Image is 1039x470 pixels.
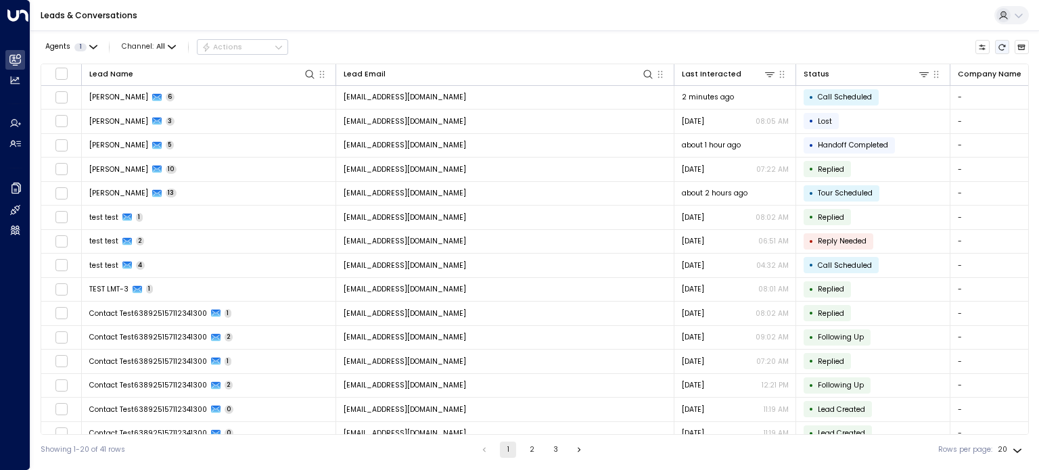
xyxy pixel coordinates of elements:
button: page 1 [500,442,516,458]
p: 08:05 AM [756,116,789,126]
span: Replied [818,164,844,174]
span: test test [89,212,118,222]
p: 08:02 AM [756,212,789,222]
span: Contact Test638925157112341300 [89,428,207,438]
span: Aug 29, 2025 [682,164,704,174]
div: • [809,233,814,250]
div: • [809,329,814,346]
span: Toggle select row [55,211,68,224]
div: Company Name [958,68,1021,80]
span: holger.aroca+test3@gmail.com [344,92,466,102]
span: holger.aroca+test3@gmail.com [344,116,466,126]
p: 11:19 AM [764,428,789,438]
span: Sep 04, 2025 [682,356,704,367]
span: Reply Needed [818,236,867,246]
div: • [809,89,814,106]
span: Daniel Vaca [89,188,148,198]
button: Actions [197,39,288,55]
p: 11:19 AM [764,404,789,415]
p: 07:22 AM [756,164,789,174]
label: Rows per page: [938,444,992,455]
span: Contact Test638925157112341300 [89,356,207,367]
span: holger.aroca@gmail.com [344,236,466,246]
span: 1 [146,285,154,293]
p: 06:51 AM [758,236,789,246]
span: Replied [818,284,844,294]
span: aholger13@hotmail.com [344,164,466,174]
span: Toggle select row [55,259,68,272]
div: • [809,304,814,322]
span: Toggle select row [55,283,68,296]
span: Toggle select all [55,67,68,80]
span: 4 [136,261,145,270]
span: Holger Aroca Morán [89,164,148,174]
span: 13 [166,189,177,197]
span: contact.test638925157112341300@mailinator.com [344,332,466,342]
span: Toggle select row [55,235,68,248]
span: contact.test638925157112341300@mailinator.com [344,308,466,319]
span: Following Up [818,332,864,342]
div: • [809,185,814,202]
span: Sep 03, 2025 [682,380,704,390]
span: Toggle select row [55,91,68,103]
span: All [156,43,165,51]
span: test test [89,236,118,246]
div: Last Interacted [682,68,777,80]
div: • [809,352,814,370]
span: Call Scheduled [818,92,872,102]
span: Sep 04, 2025 [682,236,704,246]
span: Toggle select row [55,115,68,128]
span: Holger Aroca Morán [89,140,148,150]
nav: pagination navigation [476,442,588,458]
button: Customize [975,40,990,55]
p: 08:01 AM [758,284,789,294]
span: Toggle select row [55,163,68,176]
div: • [809,256,814,274]
span: contact.test638925157112341300@mailinator.com [344,380,466,390]
span: Sep 06, 2025 [682,308,704,319]
div: • [809,137,814,154]
span: Channel: [118,40,180,54]
div: • [809,377,814,394]
span: contact.test638925157112341300@mailinator.com [344,356,466,367]
span: 5 [166,141,175,149]
span: holger.aroca@gmail.com [344,260,466,271]
span: Yesterday [682,212,704,222]
div: • [809,208,814,226]
span: holger.aroca@gmail.com [344,212,466,222]
div: Last Interacted [682,68,741,80]
span: Contact Test638925157112341300 [89,404,207,415]
span: Toggle select row [55,355,68,368]
span: Replied [818,308,844,319]
div: Lead Name [89,68,317,80]
p: 04:32 AM [756,260,789,271]
span: Replied [818,356,844,367]
span: Call Scheduled [818,260,872,271]
span: contact.test638925157112341300@mailinator.com [344,404,466,415]
span: 0 [225,429,234,438]
span: 10 [166,165,177,174]
p: 12:21 PM [762,380,789,390]
span: Toggle select row [55,187,68,199]
span: contact.test638925157112341300@mailinator.com [344,428,466,438]
span: Refresh [995,40,1010,55]
button: Agents1 [41,40,101,54]
span: Sep 03, 2025 [682,428,704,438]
div: Actions [202,43,243,52]
span: Yesterday [682,284,704,294]
div: • [809,160,814,178]
span: Toggle select row [55,379,68,392]
span: Lead Created [818,404,865,415]
span: Tour Scheduled [818,188,873,198]
div: • [809,281,814,298]
span: Toggle select row [55,307,68,320]
div: Status [804,68,829,80]
div: Lead Email [344,68,655,80]
button: Archived Leads [1015,40,1030,55]
div: • [809,112,814,130]
span: TEST LMT-3 [89,284,129,294]
button: Go to page 3 [547,442,563,458]
span: Toggle select row [55,331,68,344]
span: 0 [225,405,234,414]
span: Replied [818,212,844,222]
